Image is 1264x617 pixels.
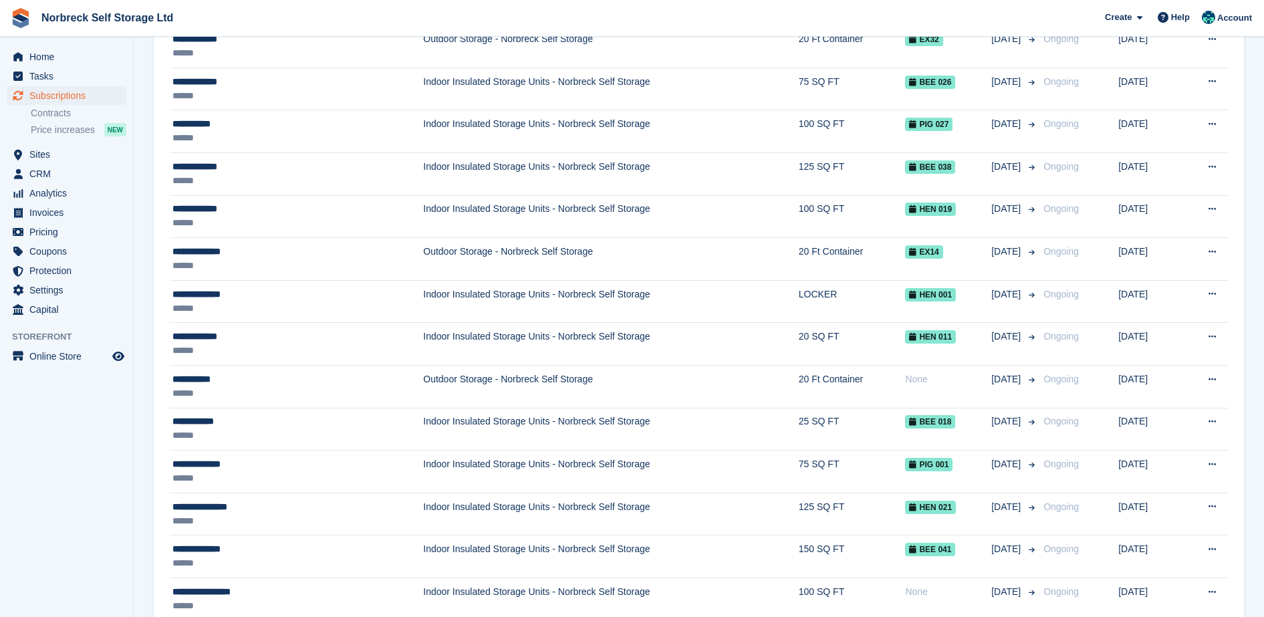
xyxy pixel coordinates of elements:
span: [DATE] [991,542,1023,556]
td: [DATE] [1118,280,1182,323]
td: [DATE] [1118,195,1182,238]
a: menu [7,261,126,280]
span: Ongoing [1043,118,1079,129]
td: 100 SQ FT [799,110,906,153]
td: 20 Ft Container [799,365,906,408]
span: Pricing [29,223,110,241]
span: Ongoing [1043,161,1079,172]
a: menu [7,203,126,222]
td: [DATE] [1118,323,1182,366]
a: Contracts [31,107,126,120]
span: Coupons [29,242,110,261]
td: [DATE] [1118,365,1182,408]
span: [DATE] [991,414,1023,428]
td: [DATE] [1118,408,1182,451]
td: Indoor Insulated Storage Units - Norbreck Self Storage [423,152,798,195]
span: EX14 [905,245,942,259]
span: [DATE] [991,330,1023,344]
span: Subscriptions [29,86,110,105]
td: Indoor Insulated Storage Units - Norbreck Self Storage [423,195,798,238]
a: menu [7,242,126,261]
span: Ongoing [1043,289,1079,299]
span: Home [29,47,110,66]
a: menu [7,67,126,86]
span: Ongoing [1043,331,1079,342]
td: 25 SQ FT [799,408,906,451]
span: [DATE] [991,372,1023,386]
span: Account [1217,11,1252,25]
span: Tasks [29,67,110,86]
span: [DATE] [991,160,1023,174]
span: Ongoing [1043,459,1079,469]
td: 20 Ft Container [799,238,906,281]
span: PIG 001 [905,458,953,471]
div: NEW [104,123,126,136]
td: [DATE] [1118,451,1182,493]
td: Indoor Insulated Storage Units - Norbreck Self Storage [423,493,798,535]
span: HEN 021 [905,501,956,514]
a: Price increases NEW [31,122,126,137]
span: EX32 [905,33,942,46]
td: 100 SQ FT [799,195,906,238]
span: BEE 026 [905,76,955,89]
span: Price increases [31,124,95,136]
span: Invoices [29,203,110,222]
td: Indoor Insulated Storage Units - Norbreck Self Storage [423,408,798,451]
span: Capital [29,300,110,319]
td: [DATE] [1118,110,1182,153]
span: Help [1171,11,1190,24]
a: menu [7,184,126,203]
td: [DATE] [1118,152,1182,195]
span: BEE 041 [905,543,955,556]
span: [DATE] [991,75,1023,89]
a: menu [7,145,126,164]
a: menu [7,223,126,241]
span: HEN 011 [905,330,956,344]
td: 75 SQ FT [799,68,906,110]
span: Analytics [29,184,110,203]
span: Ongoing [1043,543,1079,554]
span: [DATE] [991,245,1023,259]
span: Online Store [29,347,110,366]
span: Create [1105,11,1132,24]
span: Ongoing [1043,246,1079,257]
a: menu [7,281,126,299]
td: 75 SQ FT [799,451,906,493]
span: BEE 018 [905,415,955,428]
span: Ongoing [1043,374,1079,384]
span: Ongoing [1043,76,1079,87]
td: Outdoor Storage - Norbreck Self Storage [423,365,798,408]
span: [DATE] [991,202,1023,216]
span: [DATE] [991,117,1023,131]
span: Storefront [12,330,133,344]
span: Ongoing [1043,33,1079,44]
span: PIG 027 [905,118,953,131]
span: [DATE] [991,585,1023,599]
td: Indoor Insulated Storage Units - Norbreck Self Storage [423,110,798,153]
span: CRM [29,164,110,183]
span: Ongoing [1043,416,1079,426]
span: HEN 019 [905,203,956,216]
span: [DATE] [991,500,1023,514]
td: Indoor Insulated Storage Units - Norbreck Self Storage [423,280,798,323]
span: Ongoing [1043,501,1079,512]
td: Outdoor Storage - Norbreck Self Storage [423,238,798,281]
a: menu [7,347,126,366]
a: menu [7,300,126,319]
td: Indoor Insulated Storage Units - Norbreck Self Storage [423,451,798,493]
td: Outdoor Storage - Norbreck Self Storage [423,25,798,68]
img: Sally King [1202,11,1215,24]
span: [DATE] [991,457,1023,471]
td: Indoor Insulated Storage Units - Norbreck Self Storage [423,68,798,110]
span: Ongoing [1043,203,1079,214]
span: BEE 038 [905,160,955,174]
span: Settings [29,281,110,299]
a: menu [7,86,126,105]
td: [DATE] [1118,535,1182,578]
td: [DATE] [1118,238,1182,281]
td: LOCKER [799,280,906,323]
span: [DATE] [991,32,1023,46]
td: 125 SQ FT [799,152,906,195]
span: [DATE] [991,287,1023,301]
span: Sites [29,145,110,164]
